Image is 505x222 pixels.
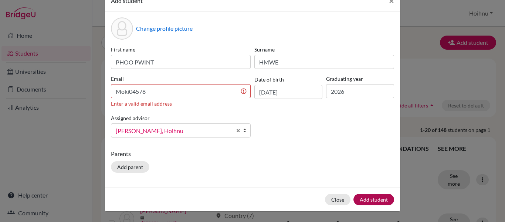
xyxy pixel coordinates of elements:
[111,75,251,83] label: Email
[254,85,322,99] input: dd/mm/yyyy
[326,75,394,83] label: Graduating year
[111,161,149,173] button: Add parent
[254,46,394,53] label: Surname
[111,17,133,40] div: Profile picture
[111,46,251,53] label: First name
[254,76,284,83] label: Date of birth
[111,100,251,107] div: Enter a valid email address
[116,126,232,136] span: [PERSON_NAME], Hoihnu
[353,194,394,205] button: Add student
[325,194,350,205] button: Close
[111,114,150,122] label: Assigned advisor
[111,149,394,158] p: Parents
